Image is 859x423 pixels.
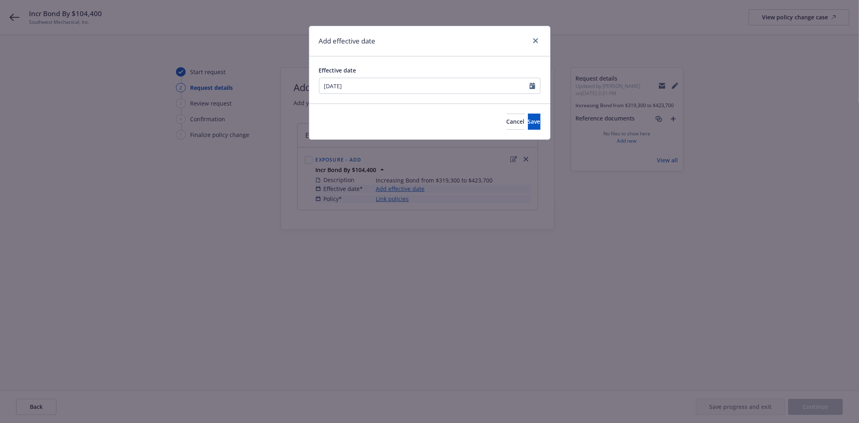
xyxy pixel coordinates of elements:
h1: Add effective date [319,36,376,46]
button: Save [528,114,540,130]
input: MM/DD/YYYY [319,78,530,93]
span: Cancel [507,118,525,125]
a: close [531,36,540,46]
button: Cancel [507,114,525,130]
span: Save [528,118,540,125]
span: Effective date [319,66,356,74]
svg: Calendar [530,83,535,89]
